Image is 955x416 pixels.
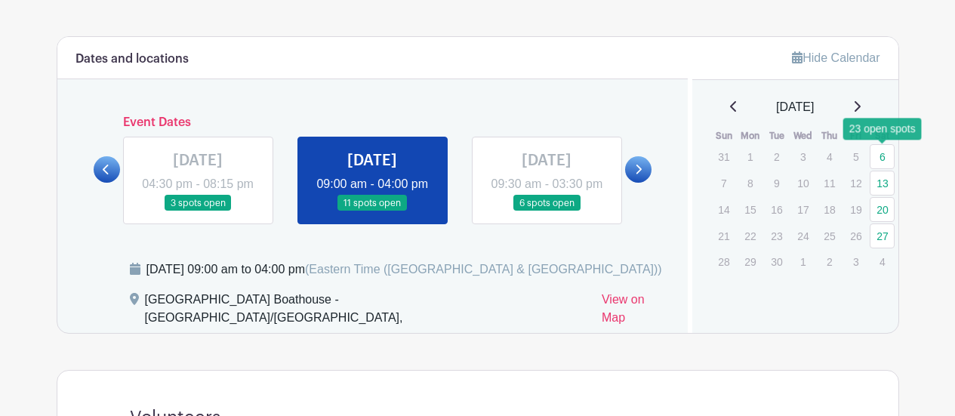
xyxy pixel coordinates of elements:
[817,145,842,168] p: 4
[764,171,789,195] p: 9
[146,260,662,279] div: [DATE] 09:00 am to 04:00 pm
[737,128,763,143] th: Mon
[817,250,842,273] p: 2
[790,224,815,248] p: 24
[817,198,842,221] p: 18
[790,145,815,168] p: 3
[816,128,843,143] th: Thu
[710,128,737,143] th: Sun
[870,144,895,169] a: 6
[843,224,868,248] p: 26
[790,171,815,195] p: 10
[120,116,626,130] h6: Event Dates
[711,198,736,221] p: 14
[790,198,815,221] p: 17
[738,198,762,221] p: 15
[870,171,895,196] a: 13
[75,52,189,66] h6: Dates and locations
[305,263,662,276] span: (Eastern Time ([GEOGRAPHIC_DATA] & [GEOGRAPHIC_DATA]))
[790,250,815,273] p: 1
[870,223,895,248] a: 27
[711,171,736,195] p: 7
[870,250,895,273] p: 4
[738,171,762,195] p: 8
[711,224,736,248] p: 21
[738,145,762,168] p: 1
[790,128,816,143] th: Wed
[764,250,789,273] p: 30
[843,171,868,195] p: 12
[764,198,789,221] p: 16
[602,291,670,333] a: View on Map
[764,145,789,168] p: 2
[843,250,868,273] p: 3
[711,250,736,273] p: 28
[763,128,790,143] th: Tue
[792,51,880,64] a: Hide Calendar
[776,98,814,116] span: [DATE]
[870,197,895,222] a: 20
[817,224,842,248] p: 25
[738,224,762,248] p: 22
[711,145,736,168] p: 31
[843,118,922,140] div: 23 open spots
[145,291,590,333] div: [GEOGRAPHIC_DATA] Boathouse - [GEOGRAPHIC_DATA]/[GEOGRAPHIC_DATA],
[738,250,762,273] p: 29
[764,224,789,248] p: 23
[843,145,868,168] p: 5
[817,171,842,195] p: 11
[843,198,868,221] p: 19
